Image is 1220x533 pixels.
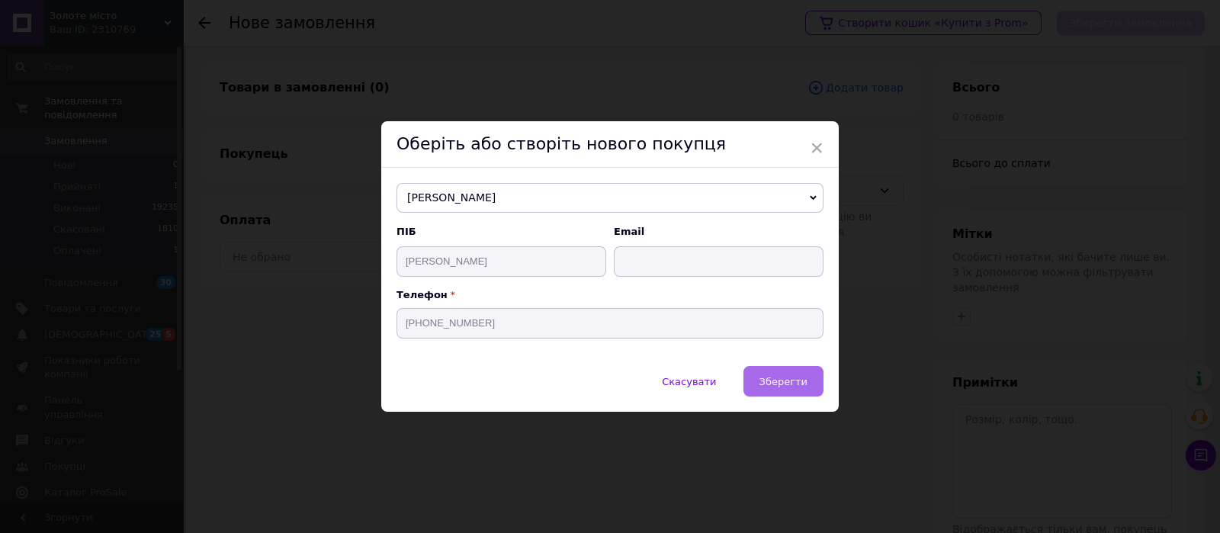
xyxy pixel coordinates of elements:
span: Скасувати [662,376,716,387]
input: +38 096 0000000 [396,308,823,339]
button: Зберегти [743,366,823,397]
span: [PERSON_NAME] [396,183,823,214]
span: × [810,135,823,161]
span: ПІБ [396,225,606,239]
span: Email [614,225,823,239]
p: Телефон [396,289,823,300]
button: Скасувати [646,366,732,397]
span: Зберегти [759,376,807,387]
div: Оберіть або створіть нового покупця [381,121,839,168]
